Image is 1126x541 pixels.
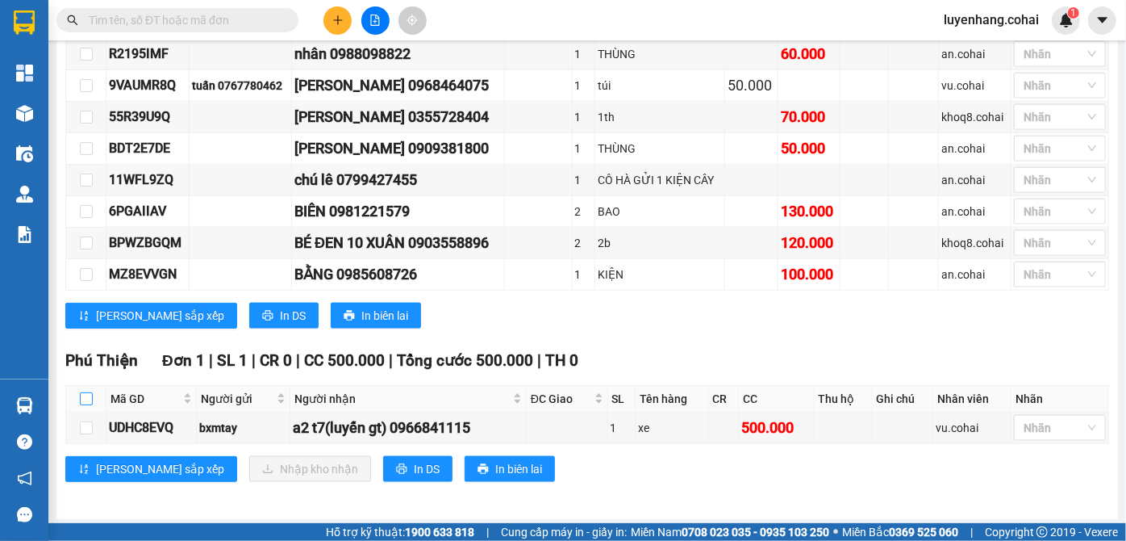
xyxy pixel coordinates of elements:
td: MZ8EVVGN [106,259,190,291]
div: an.cohai [941,45,1007,63]
div: 2b [598,234,722,252]
span: Miền Nam [631,523,829,541]
td: BDT2E7DE [106,133,190,165]
div: [PERSON_NAME] 0355728404 [294,106,502,128]
span: | [252,351,256,370]
div: THÙNG [598,140,722,157]
button: aim [398,6,427,35]
span: ĐC Giao [531,390,591,408]
button: downloadNhập kho nhận [249,456,371,482]
div: CÔ HÀ GỬI 1 KIỆN CÂY [598,171,722,189]
div: [PERSON_NAME] 0909381800 [294,137,502,160]
span: ⚪️ [833,529,838,535]
div: chú lê 0799427455 [294,169,502,191]
div: an.cohai [941,171,1007,189]
td: 6PGAIIAV [106,196,190,228]
th: Ghi chú [872,386,933,413]
span: copyright [1036,526,1048,538]
span: luyenhang.cohai [931,10,1052,30]
span: plus [332,15,344,26]
button: file-add [361,6,390,35]
div: khoq8.cohai [941,108,1007,126]
span: file-add [369,15,381,26]
button: caret-down [1088,6,1116,35]
div: 70.000 [781,106,837,128]
div: 130.000 [781,200,837,223]
div: 60.000 [781,43,837,65]
div: 6PGAIIAV [109,201,186,221]
div: MZ8EVVGN [109,264,186,284]
div: túi [598,77,722,94]
div: 1 [575,171,593,189]
div: 55R39U9Q [109,107,186,127]
img: dashboard-icon [16,65,33,82]
span: CR 0 [260,351,292,370]
span: | [296,351,300,370]
input: Tìm tên, số ĐT hoặc mã đơn [89,11,279,29]
span: In biên lai [361,307,408,325]
strong: 0708 023 035 - 0935 103 250 [682,526,829,539]
div: BAO [598,203,722,220]
span: Hỗ trợ kỹ thuật: [326,523,474,541]
span: In DS [414,460,440,478]
div: THÙNG [598,45,722,63]
div: bxmtay [199,419,287,437]
th: Nhân viên [933,386,1011,413]
div: an.cohai [941,266,1007,283]
div: 1 [611,419,633,437]
span: | [389,351,393,370]
span: printer [262,310,273,323]
div: khoq8.cohai [941,234,1007,252]
td: R2195IMF [106,39,190,70]
div: 50.000 [781,137,837,160]
div: 1 [575,77,593,94]
button: sort-ascending[PERSON_NAME] sắp xếp [65,303,237,329]
div: KIỆN [598,266,722,283]
button: sort-ascending[PERSON_NAME] sắp xếp [65,456,237,482]
span: caret-down [1095,13,1110,27]
div: xe [638,419,705,437]
div: 1 [575,45,593,63]
span: Tổng cước 500.000 [397,351,533,370]
div: an.cohai [941,203,1007,220]
div: 1th [598,108,722,126]
td: 55R39U9Q [106,102,190,133]
span: SL 1 [217,351,248,370]
div: tuấn 0767780462 [192,77,289,94]
span: search [67,15,78,26]
span: printer [478,463,489,476]
img: warehouse-icon [16,145,33,162]
th: SL [608,386,636,413]
th: Thu hộ [814,386,872,413]
button: printerIn DS [383,456,452,482]
div: 100.000 [781,263,837,286]
div: [PERSON_NAME] 0968464075 [294,74,502,97]
div: 1 [575,140,593,157]
th: Tên hàng [636,386,708,413]
div: 50.000 [728,74,775,97]
span: Mã GD [111,390,180,408]
span: Phú Thiện [65,351,138,370]
span: message [17,507,32,522]
span: Đơn 1 [162,351,205,370]
td: BPWZBGQM [106,228,190,259]
img: warehouse-icon [16,186,33,203]
strong: 0369 525 060 [889,526,958,539]
img: solution-icon [16,226,33,243]
span: Cung cấp máy in - giấy in: [501,523,627,541]
td: 11WFL9ZQ [106,165,190,196]
img: warehouse-icon [16,105,33,122]
span: | [486,523,489,541]
th: CC [739,386,814,413]
div: 500.000 [741,417,811,439]
div: BIÊN 0981221579 [294,200,502,223]
div: 11WFL9ZQ [109,170,186,190]
div: an.cohai [941,140,1007,157]
span: Người nhận [294,390,510,408]
span: printer [396,463,407,476]
div: 2 [575,234,593,252]
span: [PERSON_NAME] sắp xếp [96,460,224,478]
div: a2 t7(luyến gt) 0966841115 [293,417,523,439]
span: | [970,523,973,541]
div: 9VAUMR8Q [109,75,186,95]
